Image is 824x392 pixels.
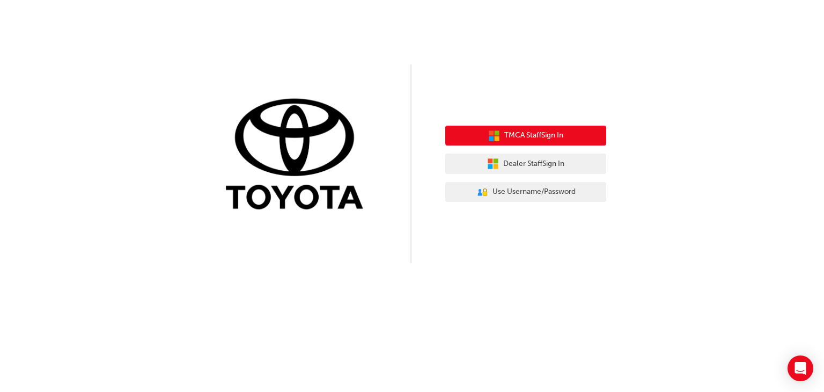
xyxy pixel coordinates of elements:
button: TMCA StaffSign In [445,126,606,146]
div: Open Intercom Messenger [788,355,813,381]
button: Use Username/Password [445,182,606,202]
button: Dealer StaffSign In [445,154,606,174]
span: Dealer Staff Sign In [503,158,564,170]
span: Use Username/Password [492,186,576,198]
span: TMCA Staff Sign In [504,129,563,142]
img: Trak [218,96,379,215]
